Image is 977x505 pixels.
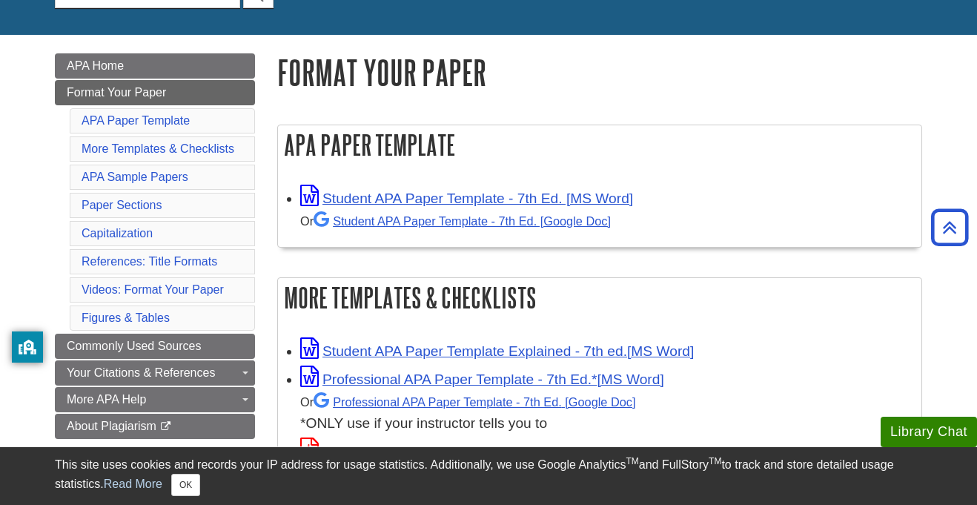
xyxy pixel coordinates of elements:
[171,474,200,496] button: Close
[626,456,638,466] sup: TM
[278,125,921,165] h2: APA Paper Template
[55,387,255,412] a: More APA Help
[709,456,721,466] sup: TM
[55,360,255,386] a: Your Citations & References
[300,443,655,459] a: Link opens in new window
[300,372,664,387] a: Link opens in new window
[82,255,217,268] a: References: Title Formats
[67,86,166,99] span: Format Your Paper
[55,334,255,359] a: Commonly Used Sources
[881,417,977,447] button: Library Chat
[300,343,694,359] a: Link opens in new window
[67,366,215,379] span: Your Citations & References
[159,422,172,432] i: This link opens in a new window
[300,214,611,228] small: Or
[104,478,162,490] a: Read More
[55,53,255,439] div: Guide Page Menu
[55,456,922,496] div: This site uses cookies and records your IP address for usage statistics. Additionally, we use Goo...
[278,278,921,317] h2: More Templates & Checklists
[82,199,162,211] a: Paper Sections
[277,53,922,91] h1: Format Your Paper
[67,59,124,72] span: APA Home
[82,114,190,127] a: APA Paper Template
[82,311,170,324] a: Figures & Tables
[314,395,635,409] a: Professional APA Paper Template - 7th Ed.
[300,395,635,409] small: Or
[67,393,146,406] span: More APA Help
[67,340,201,352] span: Commonly Used Sources
[300,191,633,206] a: Link opens in new window
[55,414,255,439] a: About Plagiarism
[300,391,914,435] div: *ONLY use if your instructor tells you to
[67,420,156,432] span: About Plagiarism
[82,283,224,296] a: Videos: Format Your Paper
[82,227,153,240] a: Capitalization
[82,171,188,183] a: APA Sample Papers
[12,331,43,363] button: privacy banner
[314,214,611,228] a: Student APA Paper Template - 7th Ed. [Google Doc]
[82,142,234,155] a: More Templates & Checklists
[55,53,255,79] a: APA Home
[926,217,973,237] a: Back to Top
[55,80,255,105] a: Format Your Paper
